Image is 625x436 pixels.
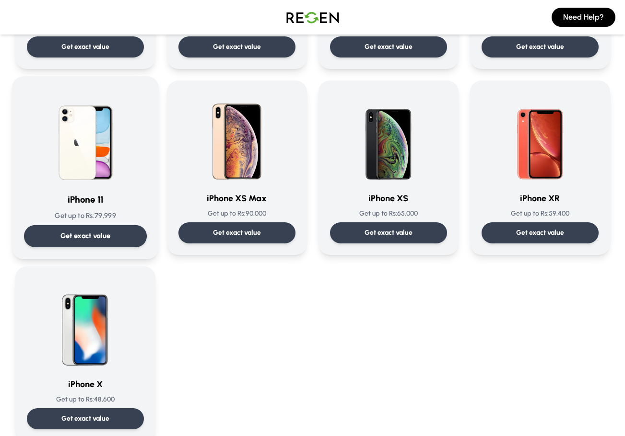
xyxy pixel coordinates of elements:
[213,228,261,238] p: Get exact value
[365,228,413,238] p: Get exact value
[330,209,447,218] p: Get up to Rs: 65,000
[24,211,146,221] p: Get up to Rs: 79,999
[61,42,109,52] p: Get exact value
[27,395,144,404] p: Get up to Rs: 48,600
[61,414,109,424] p: Get exact value
[279,4,346,31] img: Logo
[482,192,599,205] h3: iPhone XR
[178,192,295,205] h3: iPhone XS Max
[516,228,564,238] p: Get exact value
[213,42,261,52] p: Get exact value
[482,209,599,218] p: Get up to Rs: 59,400
[494,92,586,184] img: iPhone XR
[24,193,146,207] h3: iPhone 11
[516,42,564,52] p: Get exact value
[552,8,615,27] button: Need Help?
[365,42,413,52] p: Get exact value
[330,192,447,205] h3: iPhone XS
[342,92,435,184] img: iPhone XS
[37,88,134,185] img: iPhone 11
[191,92,283,184] img: iPhone XS Max
[60,231,110,241] p: Get exact value
[178,209,295,218] p: Get up to Rs: 90,000
[27,378,144,391] h3: iPhone X
[39,278,131,370] img: iPhone X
